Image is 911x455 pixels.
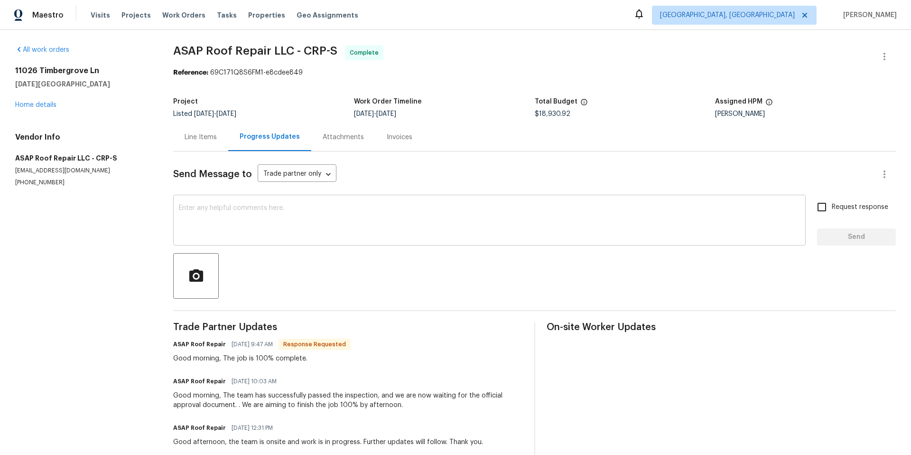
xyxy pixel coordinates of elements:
[354,98,422,105] h5: Work Order Timeline
[15,47,69,53] a: All work orders
[354,111,374,117] span: [DATE]
[232,340,273,349] span: [DATE] 9:47 AM
[173,68,896,77] div: 69C171Q8S6FM1-e8cdee849
[173,340,226,349] h6: ASAP Roof Repair
[15,179,150,187] p: [PHONE_NUMBER]
[15,102,56,108] a: Home details
[173,423,226,433] h6: ASAP Roof Repair
[660,10,795,20] span: [GEOGRAPHIC_DATA], [GEOGRAPHIC_DATA]
[15,133,150,142] h4: Vendor Info
[173,437,483,447] div: Good afternoon, the team is onsite and work is in progress. Further updates will follow. Thank you.
[173,69,208,76] b: Reference:
[839,10,897,20] span: [PERSON_NAME]
[185,133,217,142] div: Line Items
[173,322,522,332] span: Trade Partner Updates
[279,340,350,349] span: Response Requested
[715,98,762,105] h5: Assigned HPM
[535,98,577,105] h5: Total Budget
[216,111,236,117] span: [DATE]
[354,111,396,117] span: -
[376,111,396,117] span: [DATE]
[121,10,151,20] span: Projects
[715,111,896,117] div: [PERSON_NAME]
[547,322,896,332] span: On-site Worker Updates
[173,377,226,386] h6: ASAP Roof Repair
[232,423,273,433] span: [DATE] 12:31 PM
[297,10,358,20] span: Geo Assignments
[194,111,236,117] span: -
[173,45,337,57] span: ASAP Roof Repair LLC - CRP-S
[248,10,285,20] span: Properties
[173,170,252,179] span: Send Message to
[15,167,150,175] p: [EMAIL_ADDRESS][DOMAIN_NAME]
[194,111,214,117] span: [DATE]
[91,10,110,20] span: Visits
[173,111,236,117] span: Listed
[387,133,412,142] div: Invoices
[258,167,336,182] div: Trade partner only
[173,354,351,363] div: Good morning, The job is 100% complete.
[15,79,150,89] h5: [DATE][GEOGRAPHIC_DATA]
[173,98,198,105] h5: Project
[323,133,364,142] div: Attachments
[232,377,277,386] span: [DATE] 10:03 AM
[15,66,150,76] h2: 11026 Timbergrove Ln
[240,132,300,142] div: Progress Updates
[15,153,150,163] h5: ASAP Roof Repair LLC - CRP-S
[32,10,64,20] span: Maestro
[350,48,382,57] span: Complete
[832,202,888,212] span: Request response
[580,98,588,111] span: The total cost of line items that have been proposed by Opendoor. This sum includes line items th...
[162,10,205,20] span: Work Orders
[535,111,570,117] span: $18,930.92
[173,391,522,410] div: Good morning, The team has successfully passed the inspection, and we are now waiting for the off...
[217,12,237,19] span: Tasks
[765,98,773,111] span: The hpm assigned to this work order.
